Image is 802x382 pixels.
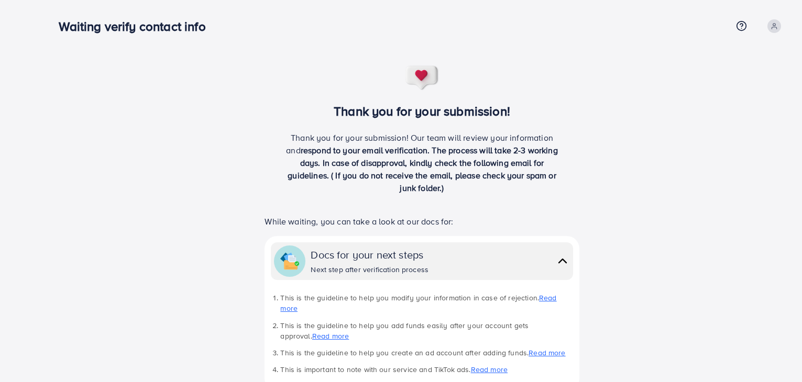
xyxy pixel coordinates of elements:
[405,65,440,91] img: success
[280,320,573,342] li: This is the guideline to help you add funds easily after your account gets approval.
[311,264,429,275] div: Next step after verification process
[282,131,562,194] p: Thank you for your submission! Our team will review your information and
[280,252,299,271] img: collapse
[529,347,565,358] a: Read more
[280,293,573,314] li: This is the guideline to help you modify your information in case of rejection.
[312,331,349,341] a: Read more
[471,364,508,375] a: Read more
[59,19,214,34] h3: Waiting verify contact info
[280,364,573,375] li: This is important to note with our service and TikTok ads.
[555,253,570,268] img: collapse
[265,215,579,228] p: While waiting, you can take a look at our docs for:
[311,247,429,262] div: Docs for your next steps
[288,144,558,194] span: respond to your email verification. The process will take 2-3 working days. In case of disapprova...
[247,104,597,119] h3: Thank you for your submission!
[280,293,556,313] a: Read more
[280,347,573,358] li: This is the guideline to help you create an ad account after adding funds.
